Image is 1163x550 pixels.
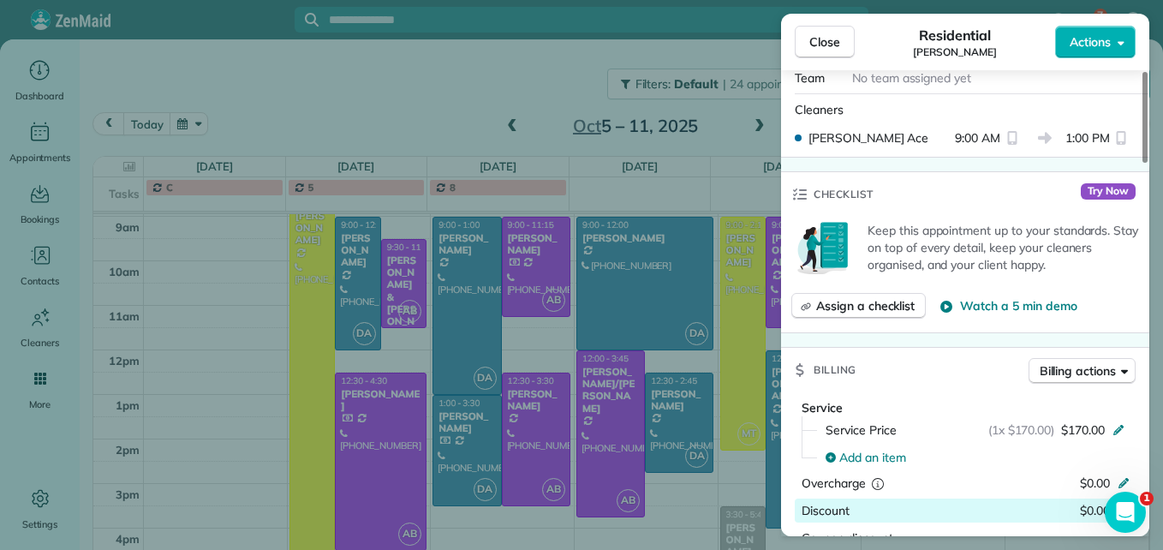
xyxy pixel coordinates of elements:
[913,45,997,59] span: [PERSON_NAME]
[919,25,992,45] span: Residential
[802,400,843,415] span: Service
[955,129,1000,146] span: 9:00 AM
[1070,33,1111,51] span: Actions
[814,362,856,379] span: Billing
[1061,421,1105,439] span: $170.00
[1080,475,1110,491] span: $0.00
[795,102,844,117] span: Cleaners
[815,444,1136,471] button: Add an item
[802,503,850,518] span: Discount
[868,222,1139,273] p: Keep this appointment up to your standards. Stay on top of every detail, keep your cleaners organ...
[814,186,874,203] span: Checklist
[826,421,897,439] span: Service Price
[939,297,1077,314] button: Watch a 5 min demo
[1140,492,1154,505] span: 1
[815,416,1136,444] button: Service Price(1x $170.00)$170.00
[1081,183,1136,200] span: Try Now
[802,475,950,492] div: Overcharge
[791,293,926,319] button: Assign a checklist
[1065,129,1110,146] span: 1:00 PM
[1040,362,1116,380] span: Billing actions
[802,530,893,546] span: Coupon discount
[808,129,928,146] span: [PERSON_NAME] Ace
[795,26,855,58] button: Close
[795,70,825,86] span: Team
[816,297,915,314] span: Assign a checklist
[1080,503,1110,518] span: $0.00
[988,421,1055,439] span: (1x $170.00)
[1105,492,1146,533] iframe: Intercom live chat
[852,70,971,86] span: No team assigned yet
[839,449,906,466] span: Add an item
[809,33,840,51] span: Close
[960,297,1077,314] span: Watch a 5 min demo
